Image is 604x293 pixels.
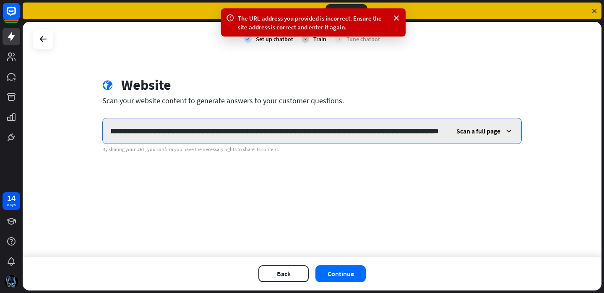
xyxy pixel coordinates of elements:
[102,146,522,153] div: By sharing your URL, you confirm you have the necessary rights to share its content.
[325,4,367,18] div: Add chatbot
[7,3,32,29] button: Open LiveChat chat widget
[7,194,16,202] div: 14
[102,96,522,105] div: Scan your website content to generate answers to your customer questions.
[313,35,326,43] div: Train
[315,265,366,282] button: Continue
[3,192,20,210] a: 14 days
[302,35,309,43] div: 2
[456,127,500,135] span: Scan a full page
[335,35,342,43] div: 3
[121,76,171,94] div: Website
[7,202,16,208] div: days
[256,35,293,43] div: Set up chatbot
[238,14,389,31] div: The URL address you provided is incorrect. Ensure the site address is correct and enter it again.
[346,35,380,43] div: Tune chatbot
[244,35,252,43] i: check
[258,265,309,282] button: Back
[247,7,319,15] div: Create your first AI chatbot
[102,80,113,91] i: globe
